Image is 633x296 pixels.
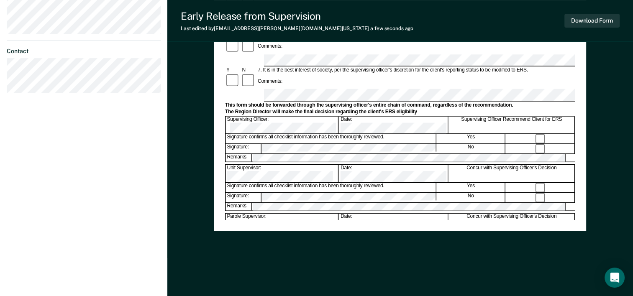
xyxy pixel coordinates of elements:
button: Download Form [564,14,620,28]
div: Signature confirms all checklist information has been thoroughly reviewed. [226,134,436,143]
div: Date: [339,116,448,134]
div: Open Intercom Messenger [605,268,625,288]
div: N [241,67,256,73]
div: Remarks: [226,154,253,162]
div: The Region Director will make the final decision regarding the client's ERS eligibility [225,109,575,115]
div: Unit Supervisor: [226,165,339,182]
div: Last edited by [EMAIL_ADDRESS][PERSON_NAME][DOMAIN_NAME][US_STATE] [181,26,413,31]
div: Comments: [256,43,284,50]
div: No [437,144,505,153]
span: a few seconds ago [370,26,413,31]
div: Concur with Supervising Officer's Decision [449,214,575,231]
div: Signature: [226,193,261,202]
div: Parole Supervisor: [226,214,339,231]
div: This form should be forwarded through the supervising officer's entire chain of command, regardle... [225,102,575,108]
div: Yes [437,183,505,192]
div: Early Release from Supervision [181,10,413,22]
div: No [437,193,505,202]
div: Supervising Officer Recommend Client for ERS [449,116,575,134]
div: Y [225,67,241,73]
div: Concur with Supervising Officer's Decision [449,165,575,182]
div: Comments: [256,78,284,84]
div: Signature confirms all checklist information has been thoroughly reviewed. [226,183,436,192]
div: Yes [437,134,505,143]
div: Supervising Officer: [226,116,339,134]
div: Date: [339,214,448,231]
dt: Contact [7,48,161,55]
div: 7. It is in the best interest of society, per the supervising officer's discretion for the client... [256,67,575,73]
div: Date: [339,165,448,182]
div: Remarks: [226,203,253,210]
div: Signature: [226,144,261,153]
